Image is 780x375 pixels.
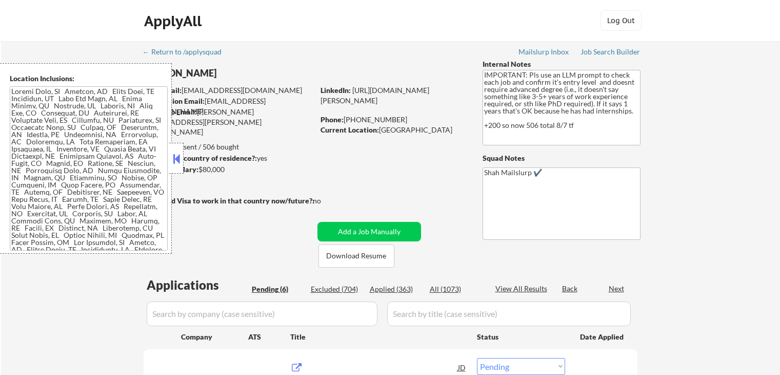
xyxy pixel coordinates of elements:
[581,48,641,58] a: Job Search Builder
[318,245,394,268] button: Download Resume
[387,302,631,326] input: Search by title (case sensitive)
[10,73,168,84] div: Location Inclusions:
[321,115,344,124] strong: Phone:
[143,48,231,58] a: ← Return to /applysquad
[317,222,421,241] button: Add a Job Manually
[321,125,466,135] div: [GEOGRAPHIC_DATA]
[144,196,314,205] strong: Will need Visa to work in that country now/future?:
[248,332,290,342] div: ATS
[370,284,421,294] div: Applied (363)
[143,154,257,162] strong: Can work in country of residence?:
[581,48,641,55] div: Job Search Builder
[495,284,550,294] div: View All Results
[147,279,248,291] div: Applications
[609,284,625,294] div: Next
[143,164,314,175] div: $80,000
[321,125,379,134] strong: Current Location:
[477,327,565,346] div: Status
[321,86,351,95] strong: LinkedIn:
[321,115,466,125] div: [PHONE_NUMBER]
[311,284,362,294] div: Excluded (704)
[147,302,377,326] input: Search by company (case sensitive)
[430,284,481,294] div: All (1073)
[518,48,570,58] a: Mailslurp Inbox
[143,48,231,55] div: ← Return to /applysquad
[483,153,641,163] div: Squad Notes
[252,284,303,294] div: Pending (6)
[483,59,641,69] div: Internal Notes
[181,332,248,342] div: Company
[313,196,342,206] div: no
[143,142,314,152] div: 363 sent / 506 bought
[321,86,429,105] a: [URL][DOMAIN_NAME][PERSON_NAME]
[601,10,642,31] button: Log Out
[144,12,205,30] div: ApplyAll
[290,332,467,342] div: Title
[562,284,578,294] div: Back
[580,332,625,342] div: Date Applied
[144,67,354,80] div: [PERSON_NAME]
[143,153,311,163] div: yes
[144,107,314,137] div: [PERSON_NAME][EMAIL_ADDRESS][PERSON_NAME][DOMAIN_NAME]
[144,96,314,116] div: [EMAIL_ADDRESS][DOMAIN_NAME]
[144,85,314,96] div: [EMAIL_ADDRESS][DOMAIN_NAME]
[518,48,570,55] div: Mailslurp Inbox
